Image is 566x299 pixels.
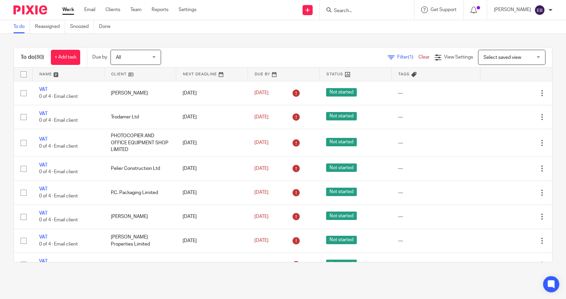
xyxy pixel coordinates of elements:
[104,181,176,204] td: P.C. Packaging Limited
[444,55,473,60] span: View Settings
[333,8,394,14] input: Search
[99,20,116,33] a: Done
[39,170,78,175] span: 0 of 4 · Email client
[254,214,269,219] span: [DATE]
[494,6,531,13] p: [PERSON_NAME]
[397,55,418,60] span: Filter
[116,55,121,60] span: All
[326,260,357,268] span: Not started
[326,138,357,146] span: Not started
[398,237,474,244] div: ---
[104,253,176,276] td: [PERSON_NAME]
[176,81,248,105] td: [DATE]
[254,190,269,195] span: [DATE]
[398,261,474,268] div: ---
[104,229,176,253] td: [PERSON_NAME] Properties Limited
[39,194,78,198] span: 0 of 4 · Email client
[39,218,78,222] span: 0 of 4 · Email client
[62,6,74,13] a: Work
[398,140,474,146] div: ---
[254,238,269,243] span: [DATE]
[326,112,357,120] span: Not started
[179,6,196,13] a: Settings
[431,7,457,12] span: Get Support
[176,129,248,157] td: [DATE]
[152,6,168,13] a: Reports
[104,129,176,157] td: PHOTOCOPIER AND OFFICE EQUIPMENT SHOP LIMITED
[35,20,65,33] a: Reassigned
[104,81,176,105] td: [PERSON_NAME]
[21,54,44,61] h1: To do
[104,205,176,229] td: [PERSON_NAME]
[39,137,48,142] a: VAT
[39,163,48,167] a: VAT
[70,20,94,33] a: Snoozed
[176,157,248,181] td: [DATE]
[408,55,413,60] span: (1)
[483,55,521,60] span: Select saved view
[176,229,248,253] td: [DATE]
[84,6,95,13] a: Email
[39,187,48,191] a: VAT
[39,235,48,239] a: VAT
[398,165,474,172] div: ---
[39,144,78,149] span: 0 of 4 · Email client
[39,111,48,116] a: VAT
[39,211,48,216] a: VAT
[326,188,357,196] span: Not started
[51,50,80,65] a: + Add task
[39,94,78,99] span: 0 of 4 · Email client
[176,181,248,204] td: [DATE]
[534,5,545,15] img: svg%3E
[326,163,357,172] span: Not started
[254,141,269,145] span: [DATE]
[13,5,47,14] img: Pixie
[254,166,269,171] span: [DATE]
[398,213,474,220] div: ---
[39,242,78,247] span: 0 of 4 · Email client
[39,87,48,92] a: VAT
[254,91,269,96] span: [DATE]
[326,236,357,244] span: Not started
[92,54,107,61] p: Due by
[176,253,248,276] td: [DATE]
[398,90,474,97] div: ---
[39,259,48,264] a: VAT
[398,72,410,76] span: Tags
[254,115,269,119] span: [DATE]
[130,6,141,13] a: Team
[418,55,430,60] a: Clear
[398,114,474,120] div: ---
[326,212,357,220] span: Not started
[104,157,176,181] td: Pelier Construction Ltd
[398,189,474,196] div: ---
[176,105,248,129] td: [DATE]
[13,20,30,33] a: To do
[105,6,120,13] a: Clients
[176,205,248,229] td: [DATE]
[35,54,44,60] span: (80)
[39,118,78,123] span: 0 of 4 · Email client
[104,105,176,129] td: Trodamer Ltd
[326,88,357,97] span: Not started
